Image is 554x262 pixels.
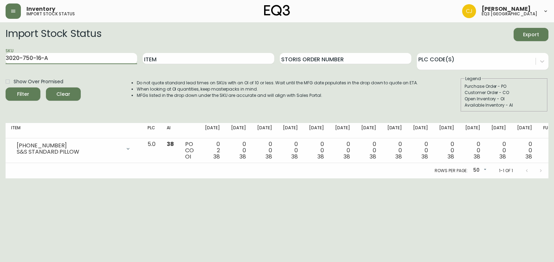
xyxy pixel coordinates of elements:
span: 38 [499,153,506,161]
div: Filter [17,90,29,99]
span: OI [185,153,191,161]
h5: eq3 [GEOGRAPHIC_DATA] [482,12,537,16]
span: 38 [266,153,272,161]
div: [PHONE_NUMBER] [17,142,121,149]
div: 0 0 [465,141,480,160]
th: PLC [142,123,161,138]
th: [DATE] [382,123,408,138]
span: 38 [167,140,174,148]
div: 0 0 [335,141,350,160]
span: 38 [474,153,480,161]
div: 0 0 [231,141,246,160]
th: [DATE] [225,123,252,138]
span: 38 [448,153,454,161]
span: 38 [213,153,220,161]
div: 0 0 [387,141,402,160]
th: Item [6,123,142,138]
button: Filter [6,87,40,101]
span: 38 [421,153,428,161]
div: 0 0 [361,141,376,160]
th: [DATE] [252,123,278,138]
span: 38 [343,153,350,161]
li: When looking at OI quantities, keep masterpacks in mind. [137,86,418,92]
th: [DATE] [407,123,434,138]
span: 38 [370,153,376,161]
span: 38 [291,153,298,161]
span: Clear [52,90,75,99]
div: Open Inventory - OI [465,96,544,102]
div: S&S STANDARD PILLOW [17,149,121,155]
div: 0 0 [257,141,272,160]
span: 38 [239,153,246,161]
div: [PHONE_NUMBER]S&S STANDARD PILLOW [11,141,136,156]
span: [PERSON_NAME] [482,6,531,12]
div: 0 0 [491,141,506,160]
div: 0 0 [283,141,298,160]
img: logo [264,5,290,16]
span: 38 [317,153,324,161]
span: 38 [525,153,532,161]
div: Customer Order - CO [465,90,544,96]
div: 50 [470,165,488,176]
th: [DATE] [356,123,382,138]
p: 1-1 of 1 [499,168,513,174]
div: 0 0 [413,141,428,160]
div: Purchase Order - PO [465,83,544,90]
th: [DATE] [330,123,356,138]
div: 0 0 [309,141,324,160]
th: [DATE] [199,123,225,138]
th: [DATE] [486,123,512,138]
h5: import stock status [26,12,75,16]
th: [DATE] [512,123,538,138]
span: Show Over Promised [14,78,63,85]
p: Rows per page: [435,168,468,174]
div: PO CO [185,141,194,160]
span: Export [519,30,543,39]
th: [DATE] [277,123,303,138]
th: [DATE] [460,123,486,138]
div: 0 0 [517,141,532,160]
div: Available Inventory - AI [465,102,544,108]
th: [DATE] [303,123,330,138]
legend: Legend [465,76,482,82]
h2: Import Stock Status [6,28,101,41]
span: 38 [395,153,402,161]
td: 5.0 [142,138,161,163]
div: 0 0 [439,141,454,160]
div: 0 2 [205,141,220,160]
li: Do not quote standard lead times on SKUs with an OI of 10 or less. Wait until the MFG date popula... [137,80,418,86]
img: 7836c8950ad67d536e8437018b5c2533 [462,4,476,18]
button: Clear [46,87,81,101]
th: [DATE] [434,123,460,138]
li: MFGs listed in the drop down under the SKU are accurate and will align with Sales Portal. [137,92,418,99]
button: Export [514,28,548,41]
span: Inventory [26,6,55,12]
th: AI [161,123,180,138]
